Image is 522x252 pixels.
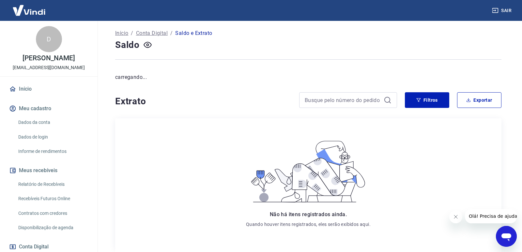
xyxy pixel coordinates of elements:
[491,5,514,17] button: Sair
[170,29,173,37] p: /
[465,209,517,223] iframe: Mensagem da empresa
[305,95,381,105] input: Busque pelo número do pedido
[8,163,90,178] button: Meus recebíveis
[246,221,371,228] p: Quando houver itens registrados, eles serão exibidos aqui.
[270,211,347,217] span: Não há itens registrados ainda.
[36,26,62,52] div: D
[136,29,168,37] a: Conta Digital
[496,226,517,247] iframe: Botão para abrir a janela de mensagens
[16,130,90,144] a: Dados de login
[115,38,140,52] h4: Saldo
[16,178,90,191] a: Relatório de Recebíveis
[4,5,55,10] span: Olá! Precisa de ajuda?
[8,0,50,20] img: Vindi
[457,92,501,108] button: Exportar
[16,192,90,205] a: Recebíveis Futuros Online
[405,92,449,108] button: Filtros
[23,55,75,62] p: [PERSON_NAME]
[115,95,291,108] h4: Extrato
[115,29,128,37] a: Início
[8,82,90,96] a: Início
[131,29,133,37] p: /
[16,145,90,158] a: Informe de rendimentos
[16,221,90,234] a: Disponibilização de agenda
[8,101,90,116] button: Meu cadastro
[16,116,90,129] a: Dados da conta
[13,64,85,71] p: [EMAIL_ADDRESS][DOMAIN_NAME]
[175,29,212,37] p: Saldo e Extrato
[115,73,501,81] p: carregando...
[449,210,462,223] iframe: Fechar mensagem
[16,207,90,220] a: Contratos com credores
